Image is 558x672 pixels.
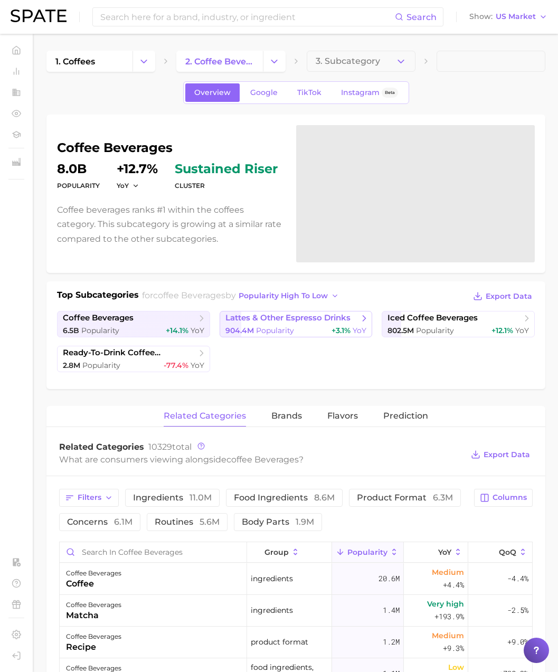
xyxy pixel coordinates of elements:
span: Beta [385,88,395,97]
dt: cluster [175,179,278,192]
span: lattes & other espresso drinks [225,313,351,323]
span: related categories [164,411,246,421]
span: Popularity [256,326,294,335]
span: Popularity [416,326,454,335]
span: iced coffee beverages [387,313,478,323]
h1: Top Subcategories [57,289,139,305]
button: QoQ [468,542,532,563]
span: TikTok [297,88,321,97]
span: sustained riser [175,163,278,175]
span: Popularity [81,326,119,335]
span: concerns [67,518,133,526]
span: ingredients [251,604,293,617]
a: iced coffee beverages802.5m Popularity+12.1% YoY [382,311,535,337]
span: product format [251,636,308,648]
button: Popularity [332,542,404,563]
span: YoY [353,326,366,335]
div: matcha [66,609,121,622]
span: 1.4m [383,604,400,617]
span: Show [469,14,493,20]
span: coffee beverages [63,313,134,323]
span: US Market [496,14,536,20]
span: Search [406,12,437,22]
a: TikTok [288,83,330,102]
div: What are consumers viewing alongside ? [59,452,463,467]
span: ingredients [251,572,293,585]
span: Filters [78,493,101,502]
span: -77.4% [164,361,188,370]
span: +14.1% [166,326,188,335]
h1: coffee beverages [57,141,283,154]
button: Columns [474,489,533,507]
button: 3. Subcategory [307,51,415,72]
span: Prediction [383,411,428,421]
span: -4.4% [507,572,528,585]
span: 1. coffees [55,56,95,67]
dd: 8.0b [57,163,100,175]
span: total [148,442,192,452]
span: product format [357,494,453,502]
span: 1.9m [296,517,314,527]
span: 802.5m [387,326,414,335]
span: +4.4% [443,579,464,591]
span: 6.1m [114,517,133,527]
span: 3. Subcategory [316,56,380,66]
span: Medium [432,629,464,642]
input: Search in coffee beverages [60,542,247,562]
span: YoY [438,548,451,556]
span: 11.0m [190,493,212,503]
span: +193.9% [434,610,464,623]
div: coffee beverages [66,567,121,580]
p: Coffee beverages ranks #1 within the coffees category. This subcategory is growing at a similar r... [57,203,283,246]
button: Change Category [263,51,286,72]
button: YoY [404,542,468,563]
span: group [264,548,289,556]
span: YoY [515,326,529,335]
button: coffee beveragesmatchaingredients1.4mVery high+193.9%-2.5% [60,595,532,627]
a: ready-to-drink coffee beverages2.8m Popularity-77.4% YoY [57,346,210,372]
span: food ingredients [234,494,335,502]
div: recipe [66,641,121,654]
span: 5.6m [200,517,220,527]
button: popularity high to low [236,289,342,303]
button: coffee beveragescoffeeingredients20.6mMedium+4.4%-4.4% [60,563,532,595]
span: YoY [191,361,204,370]
div: coffee beverages [66,599,121,611]
input: Search here for a brand, industry, or ingredient [99,8,395,26]
span: Columns [493,493,527,502]
span: coffee beverages [226,455,299,465]
a: lattes & other espresso drinks904.4m Popularity+3.1% YoY [220,311,373,337]
span: Very high [427,598,464,610]
span: 6.5b [63,326,79,335]
span: for by [142,290,342,300]
button: Filters [59,489,119,507]
a: 2. coffee beverages [176,51,262,72]
span: +9.3% [443,642,464,655]
button: Export Data [470,289,535,304]
span: 2. coffee beverages [185,56,253,67]
button: Export Data [468,447,533,462]
span: body parts [242,518,314,526]
button: group [247,542,332,563]
button: YoY [117,181,139,190]
span: Popularity [347,548,387,556]
span: Instagram [341,88,380,97]
span: 10329 [148,442,172,452]
span: +3.1% [332,326,351,335]
a: 1. coffees [46,51,133,72]
span: 2.8m [63,361,80,370]
span: routines [155,518,220,526]
span: Google [250,88,278,97]
span: 20.6m [379,572,400,585]
button: ShowUS Market [467,10,550,24]
span: Export Data [484,450,530,459]
a: Log out. Currently logged in with e-mail yumi.toki@spate.nyc. [8,648,24,664]
span: Popularity [82,361,120,370]
button: Change Category [133,51,155,72]
span: ingredients [133,494,212,502]
span: coffee beverages [153,290,225,300]
span: popularity high to low [239,291,328,300]
div: coffee beverages [66,630,121,643]
span: +9.0% [507,636,528,648]
button: coffee beveragesrecipeproduct format1.2mMedium+9.3%+9.0% [60,627,532,658]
